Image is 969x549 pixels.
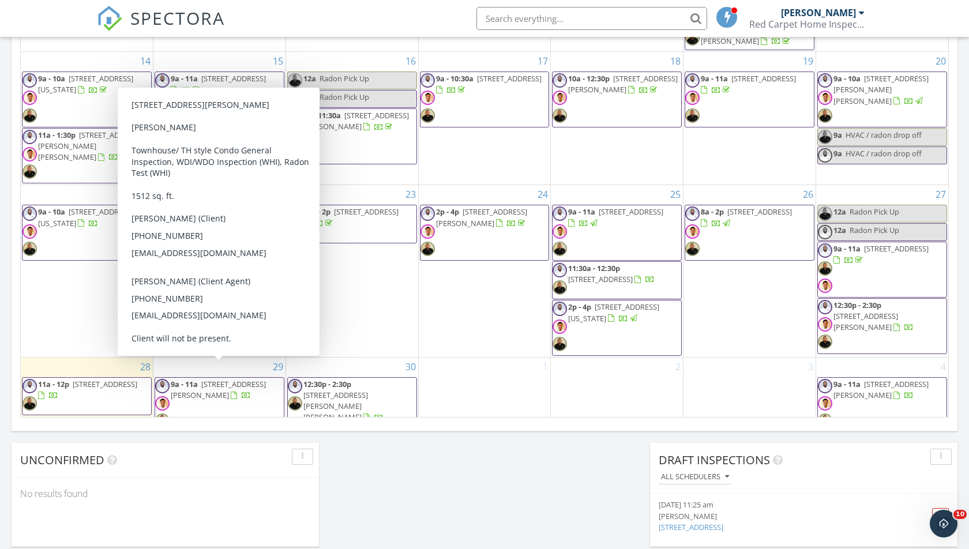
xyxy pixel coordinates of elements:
[138,358,153,376] a: Go to September 28, 2025
[816,52,948,185] td: Go to September 20, 2025
[553,206,567,221] img: dec.2018profile1030x829.1.jpeg
[552,205,682,261] a: 9a - 11a [STREET_ADDRESS]
[938,358,948,376] a: Go to October 4, 2025
[599,206,663,217] span: [STREET_ADDRESS]
[155,377,284,433] a: 9a - 11a [STREET_ADDRESS][PERSON_NAME]
[138,52,153,70] a: Go to September 14, 2025
[818,317,832,332] img: ricci.jpeg
[818,243,832,258] img: dec.2018profile1030x829.1.jpeg
[155,72,284,127] a: 9a - 11a [STREET_ADDRESS]
[22,147,37,161] img: ricci.jpeg
[38,206,65,217] span: 9a - 10a
[818,206,832,221] img: 480844e8da894c13972230cb6b11aee6.jpeg
[436,206,459,217] span: 2p - 4p
[817,377,947,433] a: 9a - 11a [STREET_ADDRESS][PERSON_NAME]
[817,72,947,127] a: 9a - 10a [STREET_ADDRESS][PERSON_NAME][PERSON_NAME]
[38,379,137,400] a: 11a - 12p [STREET_ADDRESS]
[22,72,152,127] a: 9a - 10a [STREET_ADDRESS][US_STATE]
[287,108,417,164] a: 9a - 11:30a [STREET_ADDRESS][PERSON_NAME]
[551,357,683,434] td: Go to October 2, 2025
[552,72,682,127] a: 10a - 12:30p [STREET_ADDRESS][PERSON_NAME]
[420,242,435,256] img: 480844e8da894c13972230cb6b11aee6.jpeg
[661,473,729,481] div: All schedulers
[568,206,595,217] span: 9a - 11a
[420,72,550,127] a: 9a - 10:30a [STREET_ADDRESS]
[38,130,144,162] a: 11a - 1:30p [STREET_ADDRESS][PERSON_NAME][PERSON_NAME]
[568,263,620,273] span: 11:30a - 12:30p
[288,379,302,393] img: dec.2018profile1030x829.1.jpeg
[288,145,302,160] img: 480844e8da894c13972230cb6b11aee6.jpeg
[303,379,384,423] a: 12:30p - 2:30p [STREET_ADDRESS][PERSON_NAME][PERSON_NAME]
[568,302,591,312] span: 2p - 4p
[403,52,418,70] a: Go to September 16, 2025
[552,300,682,356] a: 2p - 4p [STREET_ADDRESS][US_STATE]
[553,108,567,123] img: 480844e8da894c13972230cb6b11aee6.jpeg
[685,91,700,105] img: ricci.jpeg
[833,379,861,389] span: 9a - 11a
[97,6,122,31] img: The Best Home Inspection Software - Spectora
[22,108,37,123] img: 480844e8da894c13972230cb6b11aee6.jpeg
[551,185,683,358] td: Go to September 25, 2025
[22,205,152,261] a: 9a - 10a [STREET_ADDRESS][US_STATE]
[288,206,302,221] img: dec.2018profile1030x829.1.jpeg
[833,73,929,106] a: 9a - 10a [STREET_ADDRESS][PERSON_NAME][PERSON_NAME]
[806,358,816,376] a: Go to October 3, 2025
[287,205,417,243] a: 12p - 2p [STREET_ADDRESS]
[801,52,816,70] a: Go to September 19, 2025
[568,302,659,323] a: 2p - 4p [STREET_ADDRESS][US_STATE]
[833,225,846,235] span: 12a
[553,280,567,295] img: 480844e8da894c13972230cb6b11aee6.jpeg
[568,206,663,228] a: 9a - 11a [STREET_ADDRESS]
[685,108,700,123] img: 480844e8da894c13972230cb6b11aee6.jpeg
[38,130,144,162] span: [STREET_ADDRESS][PERSON_NAME][PERSON_NAME]
[701,206,792,228] a: 8a - 2p [STREET_ADDRESS]
[818,91,832,105] img: ricci.jpeg
[818,379,832,393] img: dec.2018profile1030x829.1.jpeg
[403,358,418,376] a: Go to September 30, 2025
[553,224,567,239] img: ricci.jpeg
[22,73,37,88] img: dec.2018profile1030x829.1.jpeg
[22,91,37,105] img: ricci.jpeg
[303,110,409,131] a: 9a - 11:30a [STREET_ADDRESS][PERSON_NAME]
[818,261,832,276] img: 480844e8da894c13972230cb6b11aee6.jpeg
[288,396,302,411] img: 480844e8da894c13972230cb6b11aee6.jpeg
[833,243,929,265] a: 9a - 11a [STREET_ADDRESS]
[685,72,814,127] a: 9a - 11a [STREET_ADDRESS]
[20,452,104,468] span: Unconfirmed
[659,511,900,522] div: [PERSON_NAME]
[476,7,707,30] input: Search everything...
[12,478,319,509] div: No results found
[833,300,914,332] a: 12:30p - 2:30p [STREET_ADDRESS][PERSON_NAME]
[535,52,550,70] a: Go to September 17, 2025
[288,224,302,239] img: 480844e8da894c13972230cb6b11aee6.jpeg
[850,206,899,217] span: Radon Pick Up
[818,300,832,314] img: dec.2018profile1030x829.1.jpeg
[846,148,922,159] span: HVAC / radon drop off
[418,185,551,358] td: Go to September 24, 2025
[21,357,153,434] td: Go to September 28, 2025
[155,413,170,428] img: 480844e8da894c13972230cb6b11aee6.jpeg
[683,52,816,185] td: Go to September 19, 2025
[833,73,861,84] span: 9a - 10a
[552,261,682,299] a: 11:30a - 12:30p [STREET_ADDRESS]
[659,469,731,485] button: All schedulers
[38,73,133,95] span: [STREET_ADDRESS][US_STATE]
[155,396,170,411] img: ricci.jpeg
[817,298,947,354] a: 12:30p - 2:30p [STREET_ADDRESS][PERSON_NAME]
[288,127,302,142] img: ricci.jpeg
[303,390,368,422] span: [STREET_ADDRESS][PERSON_NAME][PERSON_NAME]
[553,302,567,316] img: dec.2018profile1030x829.1.jpeg
[551,52,683,185] td: Go to September 18, 2025
[271,52,286,70] a: Go to September 15, 2025
[749,18,865,30] div: Red Carpet Home Inspections
[286,357,418,434] td: Go to September 30, 2025
[38,73,133,95] a: 9a - 10a [STREET_ADDRESS][US_STATE]
[553,263,567,277] img: dec.2018profile1030x829.1.jpeg
[818,396,832,411] img: ricci.jpeg
[685,206,700,221] img: dec.2018profile1030x829.1.jpeg
[701,73,728,84] span: 9a - 11a
[334,206,399,217] span: [STREET_ADDRESS]
[568,73,678,95] span: [STREET_ADDRESS][PERSON_NAME]
[303,206,330,217] span: 12p - 2p
[553,337,567,351] img: 480844e8da894c13972230cb6b11aee6.jpeg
